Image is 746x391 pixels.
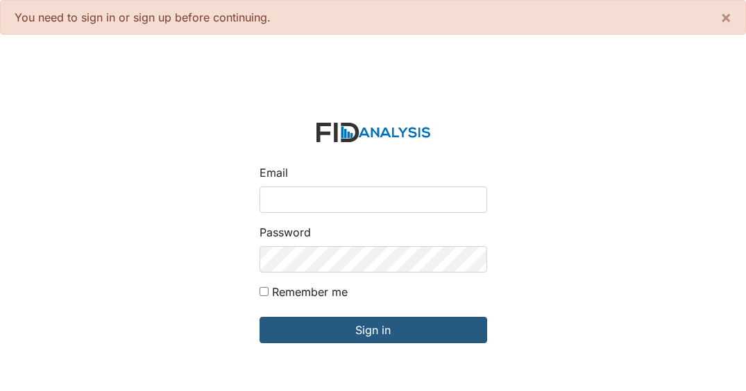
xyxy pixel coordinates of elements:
[260,224,311,241] label: Password
[260,164,288,181] label: Email
[316,123,430,143] img: logo-2fc8c6e3336f68795322cb6e9a2b9007179b544421de10c17bdaae8622450297.svg
[260,317,487,343] input: Sign in
[706,1,745,34] button: ×
[272,284,348,300] label: Remember me
[720,7,731,27] span: ×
